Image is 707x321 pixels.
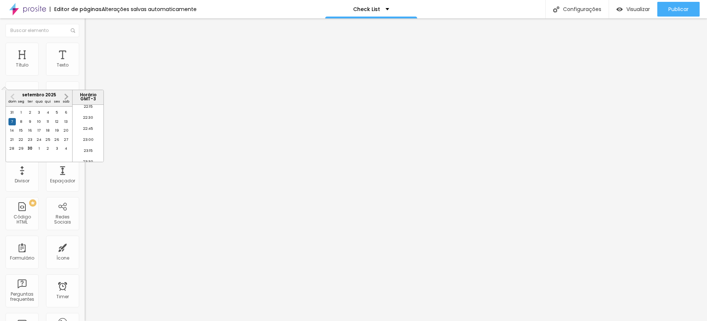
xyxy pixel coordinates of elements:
[27,98,34,105] div: ter
[53,145,61,152] div: Choose sexta-feira, 3 de outubro de 2025
[17,127,25,134] div: Choose segunda-feira, 15 de setembro de 2025
[62,127,70,134] div: Choose sábado, 20 de setembro de 2025
[62,109,70,116] div: Choose sábado, 6 de setembro de 2025
[56,294,69,299] div: Timer
[626,6,650,12] span: Visualizar
[657,2,700,17] button: Publicar
[102,7,197,12] div: Alterações salvas automaticamente
[62,118,70,125] div: Choose sábado, 13 de setembro de 2025
[17,118,25,125] div: Choose segunda-feira, 8 de setembro de 2025
[62,136,70,143] div: Choose sábado, 27 de setembro de 2025
[73,147,104,158] li: 23:15
[53,118,61,125] div: Choose sexta-feira, 12 de setembro de 2025
[35,127,43,134] div: Choose quarta-feira, 17 de setembro de 2025
[553,6,559,13] img: Icone
[16,63,28,68] div: Título
[73,158,104,169] li: 23:30
[17,145,25,152] div: Choose segunda-feira, 29 de setembro de 2025
[44,127,52,134] div: Choose quinta-feira, 18 de setembro de 2025
[53,127,61,134] div: Choose sexta-feira, 19 de setembro de 2025
[609,2,657,17] button: Visualizar
[48,214,77,225] div: Redes Sociais
[56,256,69,261] div: Ícone
[27,118,34,125] div: Choose terça-feira, 9 de setembro de 2025
[8,118,16,125] div: Choose domingo, 7 de setembro de 2025
[44,98,52,105] div: qui
[50,178,75,183] div: Espaçador
[7,91,18,103] button: Previous Month
[73,136,104,147] li: 23:00
[53,98,61,105] div: sex
[353,7,380,12] p: Check List
[62,145,70,152] div: Choose sábado, 4 de outubro de 2025
[35,145,43,152] div: Choose quarta-feira, 1 de outubro de 2025
[71,28,75,33] img: Icone
[7,214,36,225] div: Código HTML
[50,7,102,12] div: Editor de páginas
[8,109,16,116] div: Choose domingo, 31 de agosto de 2025
[27,109,34,116] div: Choose terça-feira, 2 de setembro de 2025
[10,256,34,261] div: Formulário
[73,114,104,125] li: 22:30
[35,109,43,116] div: Choose quarta-feira, 3 de setembro de 2025
[7,292,36,302] div: Perguntas frequentes
[6,93,72,97] div: setembro 2025
[8,145,16,152] div: Choose domingo, 28 de setembro de 2025
[17,109,25,116] div: Choose segunda-feira, 1 de setembro de 2025
[17,98,25,105] div: seg
[85,18,707,321] iframe: Editor
[53,109,61,116] div: Choose sexta-feira, 5 de setembro de 2025
[6,24,79,37] input: Buscar elemento
[35,136,43,143] div: Choose quarta-feira, 24 de setembro de 2025
[35,98,43,105] div: qua
[8,108,71,153] div: month 2025-09
[8,127,16,134] div: Choose domingo, 14 de setembro de 2025
[27,127,34,134] div: Choose terça-feira, 16 de setembro de 2025
[74,93,102,97] p: Horário
[44,109,52,116] div: Choose quinta-feira, 4 de setembro de 2025
[73,103,104,114] li: 22:15
[8,136,16,143] div: Choose domingo, 21 de setembro de 2025
[668,6,689,12] span: Publicar
[616,6,623,13] img: view-1.svg
[17,136,25,143] div: Choose segunda-feira, 22 de setembro de 2025
[15,178,29,183] div: Divisor
[73,125,104,136] li: 22:45
[74,97,102,101] p: GMT -3
[44,118,52,125] div: Choose quinta-feira, 11 de setembro de 2025
[44,145,52,152] div: Choose quinta-feira, 2 de outubro de 2025
[57,63,68,68] div: Texto
[53,136,61,143] div: Choose sexta-feira, 26 de setembro de 2025
[35,118,43,125] div: Choose quarta-feira, 10 de setembro de 2025
[27,136,34,143] div: Choose terça-feira, 23 de setembro de 2025
[27,145,34,152] div: Choose terça-feira, 30 de setembro de 2025
[44,136,52,143] div: Choose quinta-feira, 25 de setembro de 2025
[60,91,72,103] button: Next Month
